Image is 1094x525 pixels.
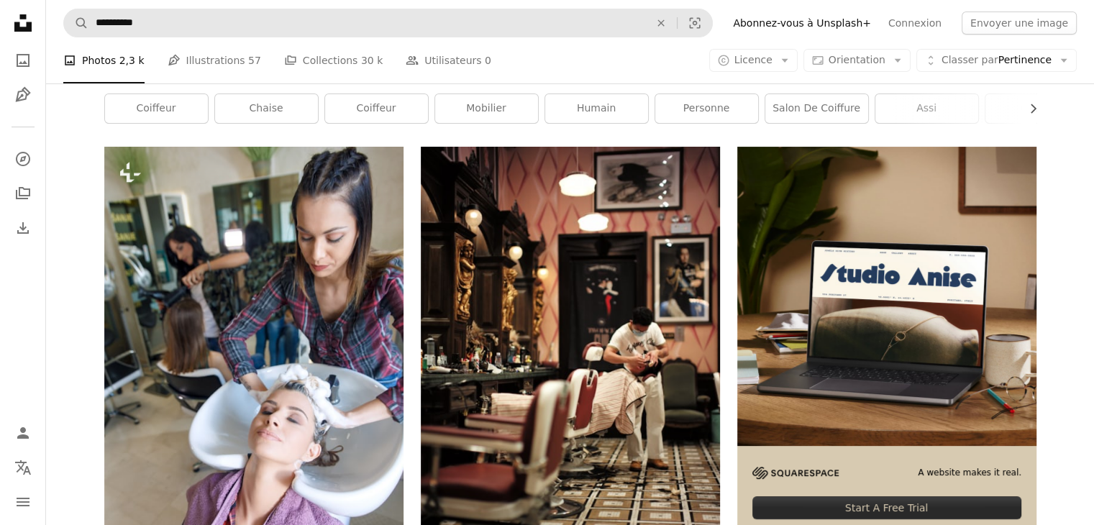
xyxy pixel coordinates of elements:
[734,54,772,65] span: Licence
[803,49,911,72] button: Orientation
[655,94,758,123] a: personne
[1020,94,1036,123] button: faire défiler la liste vers la droite
[880,12,950,35] a: Connexion
[545,94,648,123] a: humain
[875,94,978,123] a: assi
[709,49,798,72] button: Licence
[9,9,37,40] a: Accueil — Unsplash
[916,49,1077,72] button: Classer parPertinence
[678,9,712,37] button: Recherche de visuels
[104,365,404,378] a: Journée de travail à l’intérieur du salon de coiffure, coiffeur lavant les cheveux.
[9,453,37,482] button: Langue
[829,54,885,65] span: Orientation
[361,52,383,68] span: 30 k
[406,37,491,83] a: Utilisateurs 0
[9,488,37,516] button: Menu
[168,37,261,83] a: Illustrations 57
[421,365,720,378] a: homme en t-shirt blanc assis sur une chaise de barbier
[284,37,383,83] a: Collections 30 k
[9,419,37,447] a: Connexion / S’inscrire
[942,54,998,65] span: Classer par
[215,94,318,123] a: chaise
[325,94,428,123] a: Coiffeur
[918,467,1021,479] span: A website makes it real.
[435,94,538,123] a: mobilier
[248,52,261,68] span: 57
[765,94,868,123] a: salon de coiffure
[985,94,1088,123] a: coupe
[752,496,1021,519] div: Start A Free Trial
[752,467,839,479] img: file-1705255347840-230a6ab5bca9image
[737,147,1036,446] img: file-1705123271268-c3eaf6a79b21image
[9,179,37,208] a: Collections
[645,9,677,37] button: Effacer
[9,46,37,75] a: Photos
[9,145,37,173] a: Explorer
[724,12,880,35] a: Abonnez-vous à Unsplash+
[485,52,491,68] span: 0
[105,94,208,123] a: coiffeur
[63,9,713,37] form: Rechercher des visuels sur tout le site
[9,214,37,242] a: Historique de téléchargement
[962,12,1077,35] button: Envoyer une image
[942,53,1052,68] span: Pertinence
[9,81,37,109] a: Illustrations
[64,9,88,37] button: Rechercher sur Unsplash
